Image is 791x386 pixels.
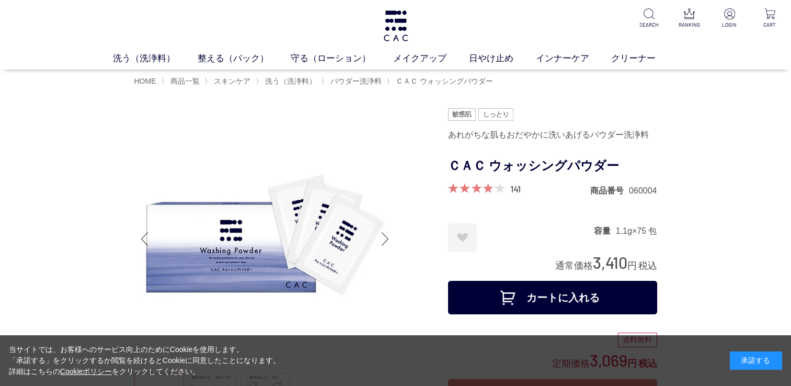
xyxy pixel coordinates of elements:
[198,52,291,65] a: 整える（パック）
[536,52,612,65] a: インナーケア
[510,183,521,195] a: 141
[590,185,629,196] dt: 商品番号
[330,77,382,85] span: パウダー洗浄料
[594,225,616,236] dt: 容量
[618,333,657,347] div: 送料無料
[636,21,662,29] p: SEARCH
[134,218,155,260] div: Previous slide
[375,218,396,260] div: Next slide
[382,10,409,41] img: logo
[677,21,702,29] p: RANKING
[321,76,384,86] li: 〉
[60,367,112,376] a: Cookieポリシー
[328,77,382,85] a: パウダー洗浄料
[291,52,393,65] a: 守る（ローション）
[263,77,316,85] a: 洗う（洗浄料）
[113,52,198,65] a: 洗う（洗浄料）
[386,76,496,86] li: 〉
[627,260,637,271] span: 円
[638,260,657,271] span: 税込
[204,76,253,86] li: 〉
[448,281,657,314] button: カートに入れる
[9,344,281,377] div: 当サイトでは、お客様へのサービス向上のためにCookieを使用します。 「承諾する」をクリックするか閲覧を続けるとCookieに同意したことになります。 詳細はこちらの をクリックしてください。
[757,8,783,29] a: CART
[448,108,476,121] img: 敏感肌
[393,52,469,65] a: メイクアップ
[448,223,477,252] a: お気に入りに登録する
[677,8,702,29] a: RANKING
[636,8,662,29] a: SEARCH
[717,8,742,29] a: LOGIN
[212,77,250,85] a: スキンケア
[448,154,657,178] h1: ＣＡＣ ウォッシングパウダー
[478,108,513,121] img: しっとり
[134,108,396,370] img: ＣＡＣ ウォッシングパウダー
[265,77,316,85] span: 洗う（洗浄料）
[448,126,657,144] div: あれがちな肌もおだやかに洗いあげるパウダー洗浄料
[396,77,493,85] span: ＣＡＣ ウォッシングパウダー
[469,52,536,65] a: 日やけ止め
[394,77,493,85] a: ＣＡＣ ウォッシングパウダー
[616,225,657,236] dd: 1.1g×75 包
[256,76,319,86] li: 〉
[717,21,742,29] p: LOGIN
[170,77,200,85] span: 商品一覧
[168,77,200,85] a: 商品一覧
[593,253,627,272] span: 3,410
[611,52,678,65] a: クリーナー
[555,260,593,271] span: 通常価格
[214,77,250,85] span: スキンケア
[629,185,657,196] dd: 060004
[730,351,782,370] div: 承諾する
[757,21,783,29] p: CART
[161,76,202,86] li: 〉
[134,77,156,85] a: HOME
